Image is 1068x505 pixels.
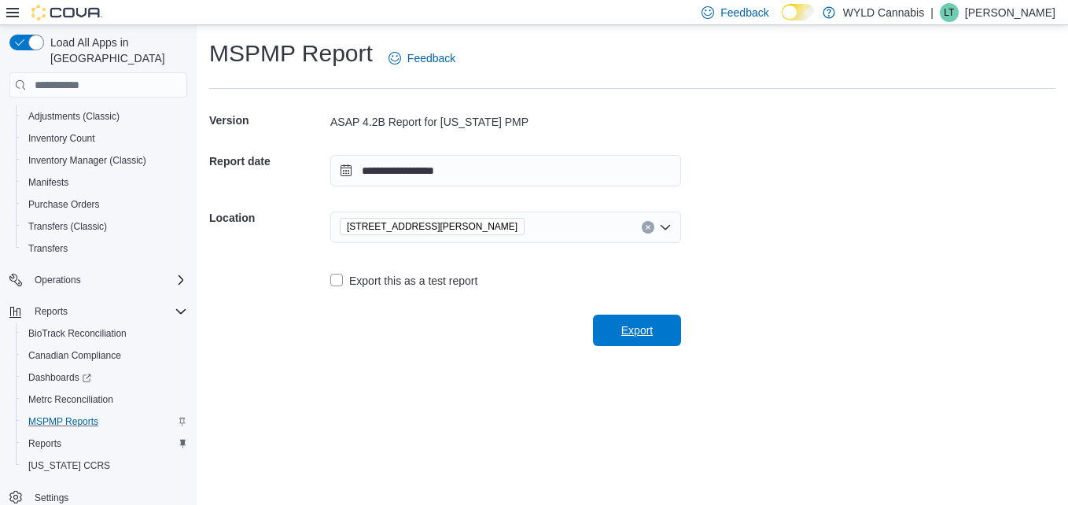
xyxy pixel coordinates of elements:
span: Transfers (Classic) [28,220,107,233]
button: Reports [28,302,74,321]
button: [US_STATE] CCRS [16,455,193,477]
button: Adjustments (Classic) [16,105,193,127]
span: MSPMP Reports [22,412,187,431]
span: BioTrack Reconciliation [22,324,187,343]
span: Settings [35,492,68,504]
span: Transfers (Classic) [22,217,187,236]
button: Reports [3,300,193,323]
span: Manifests [28,176,68,189]
a: Dashboards [22,368,98,387]
span: Load All Apps in [GEOGRAPHIC_DATA] [44,35,187,66]
span: Reports [35,305,68,318]
span: Adjustments (Classic) [22,107,187,126]
span: Transfers [22,239,187,258]
span: Inventory Manager (Classic) [28,154,146,167]
img: Cova [31,5,102,20]
button: Inventory Count [16,127,193,149]
input: Dark Mode [782,4,815,20]
span: Dashboards [22,368,187,387]
h5: Version [209,105,327,136]
a: Feedback [382,42,462,74]
button: Reports [16,433,193,455]
h5: Location [209,202,327,234]
span: MSPMP Reports [28,415,98,428]
button: Manifests [16,171,193,194]
span: Reports [22,434,187,453]
span: Metrc Reconciliation [22,390,187,409]
p: | [930,3,934,22]
button: Metrc Reconciliation [16,389,193,411]
a: Transfers [22,239,74,258]
span: Inventory Count [22,129,187,148]
a: Reports [22,434,68,453]
span: Purchase Orders [22,195,187,214]
button: Operations [3,269,193,291]
span: Manifests [22,173,187,192]
button: MSPMP Reports [16,411,193,433]
span: Adjustments (Classic) [28,110,120,123]
button: Transfers [16,238,193,260]
button: Open list of options [659,221,672,234]
span: Transfers [28,242,68,255]
span: Export [621,323,653,338]
p: WYLD Cannabis [843,3,925,22]
a: Manifests [22,173,75,192]
span: Dark Mode [782,20,783,21]
span: Reports [28,437,61,450]
button: Purchase Orders [16,194,193,216]
a: [US_STATE] CCRS [22,456,116,475]
input: Accessible screen reader label [531,218,532,237]
span: Reports [28,302,187,321]
span: Inventory Manager (Classic) [22,151,187,170]
span: [STREET_ADDRESS][PERSON_NAME] [347,219,517,234]
a: Inventory Count [22,129,101,148]
input: Press the down key to open a popover containing a calendar. [330,155,681,186]
span: Dashboards [28,371,91,384]
h5: Report date [209,146,327,177]
a: Inventory Manager (Classic) [22,151,153,170]
a: Transfers (Classic) [22,217,113,236]
span: Inventory Count [28,132,95,145]
button: Clear input [642,221,654,234]
span: LT [944,3,954,22]
span: [US_STATE] CCRS [28,459,110,472]
button: Export [593,315,681,346]
a: Metrc Reconciliation [22,390,120,409]
div: ASAP 4.2B Report for [US_STATE] PMP [330,114,681,130]
button: BioTrack Reconciliation [16,323,193,345]
h1: MSPMP Report [209,38,373,69]
a: Adjustments (Classic) [22,107,126,126]
button: Operations [28,271,87,289]
a: Dashboards [16,367,193,389]
a: MSPMP Reports [22,412,105,431]
span: 1415 Goodman Road [340,218,525,235]
span: Operations [35,274,81,286]
span: Purchase Orders [28,198,100,211]
a: Canadian Compliance [22,346,127,365]
a: BioTrack Reconciliation [22,324,133,343]
button: Inventory Manager (Classic) [16,149,193,171]
span: Feedback [720,5,768,20]
button: Transfers (Classic) [16,216,193,238]
span: Feedback [407,50,455,66]
p: [PERSON_NAME] [965,3,1055,22]
span: BioTrack Reconciliation [28,327,127,340]
span: Canadian Compliance [28,349,121,362]
span: Canadian Compliance [22,346,187,365]
span: Operations [28,271,187,289]
span: Metrc Reconciliation [28,393,113,406]
label: Export this as a test report [330,271,477,290]
div: Lucas Todd [940,3,959,22]
a: Purchase Orders [22,195,106,214]
button: Canadian Compliance [16,345,193,367]
span: Washington CCRS [22,456,187,475]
